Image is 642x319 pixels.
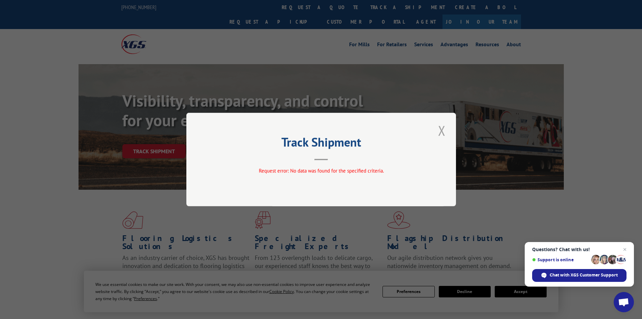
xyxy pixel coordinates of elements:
[258,167,384,174] span: Request error: No data was found for the specified criteria.
[614,292,634,312] a: Open chat
[532,257,589,262] span: Support is online
[436,121,448,140] button: Close modal
[532,247,626,252] span: Questions? Chat with us!
[220,137,422,150] h2: Track Shipment
[550,272,618,278] span: Chat with XGS Customer Support
[532,269,626,282] span: Chat with XGS Customer Support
